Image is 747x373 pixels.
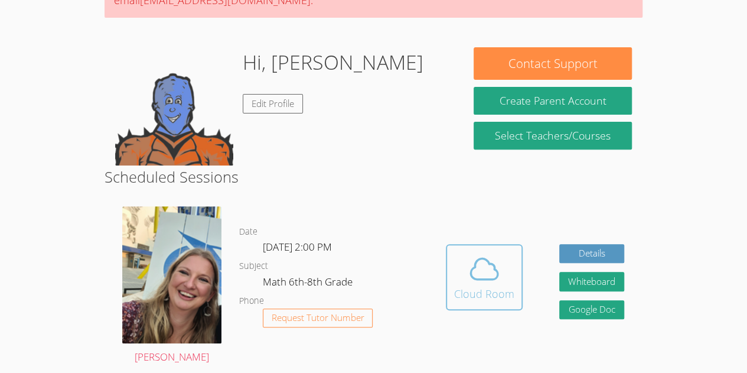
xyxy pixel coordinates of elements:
a: Google Doc [559,300,624,320]
dt: Phone [239,294,264,309]
button: Cloud Room [446,244,523,310]
a: Edit Profile [243,94,303,113]
button: Whiteboard [559,272,624,291]
button: Contact Support [474,47,631,80]
a: [PERSON_NAME] [122,206,221,366]
div: Cloud Room [454,286,514,302]
span: [DATE] 2:00 PM [263,240,332,254]
dt: Date [239,225,257,239]
button: Create Parent Account [474,87,631,115]
img: sarah.png [122,206,221,343]
a: Details [559,244,624,264]
button: Request Tutor Number [263,309,373,328]
span: Request Tutor Number [272,313,364,322]
a: Select Teachers/Courses [474,122,631,150]
dt: Subject [239,259,268,274]
img: default.png [115,47,233,166]
h1: Hi, [PERSON_NAME] [243,47,423,77]
h2: Scheduled Sessions [105,166,642,188]
dd: Math 6th-8th Grade [263,274,355,294]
